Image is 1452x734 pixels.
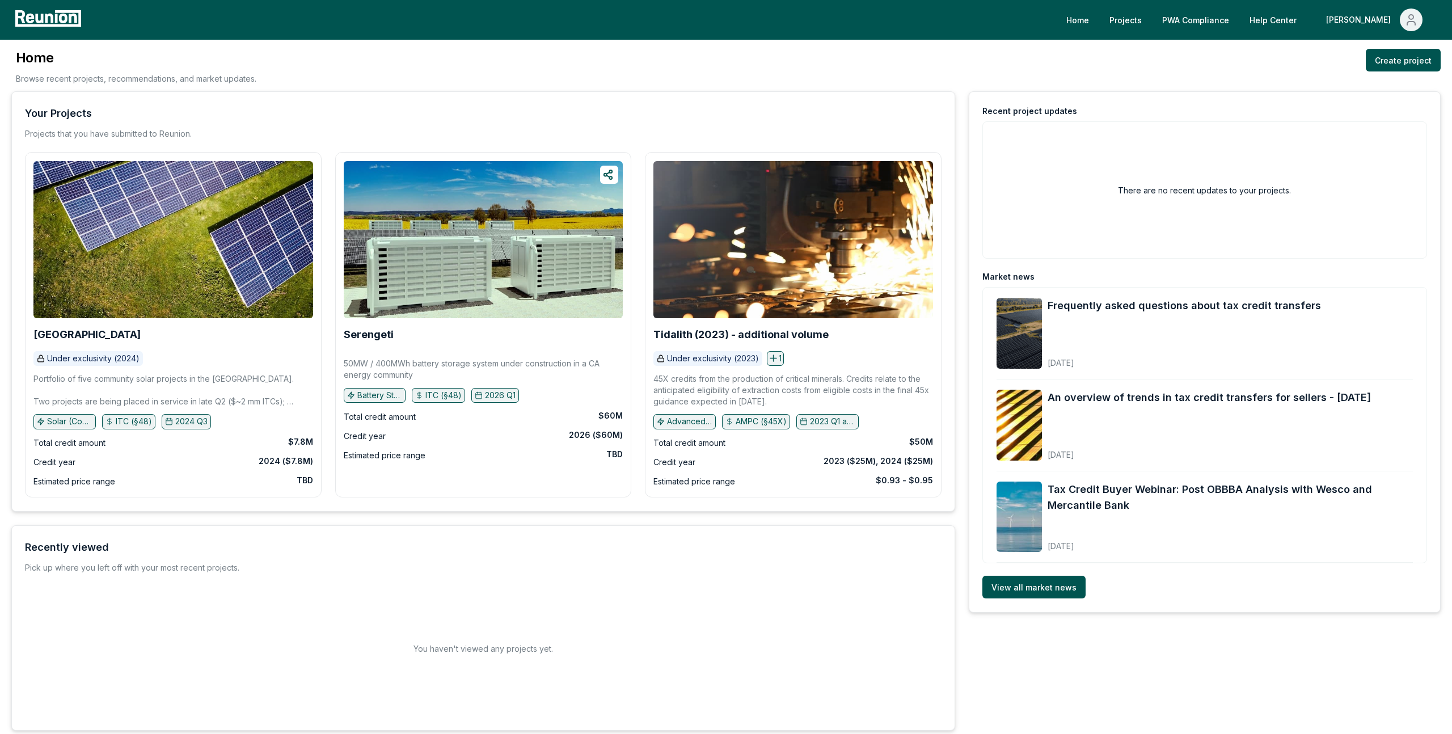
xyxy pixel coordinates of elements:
[33,161,313,318] img: Broad Peak
[653,414,716,429] button: Advanced manufacturing
[653,475,735,488] div: Estimated price range
[33,475,115,488] div: Estimated price range
[344,161,623,318] img: Serengeti
[344,388,406,403] button: Battery Storage
[1326,9,1395,31] div: [PERSON_NAME]
[33,373,313,407] p: Portfolio of five community solar projects in the [GEOGRAPHIC_DATA]. Two projects are being place...
[16,49,256,67] h3: Home
[162,414,211,429] button: 2024 Q3
[653,436,725,450] div: Total credit amount
[1048,441,1371,461] div: [DATE]
[653,161,933,318] img: Tidalith (2023) - additional volume
[1048,482,1413,513] a: Tax Credit Buyer Webinar: Post OBBBA Analysis with Wesco and Mercantile Bank
[1240,9,1306,31] a: Help Center
[1048,390,1371,406] a: An overview of trends in tax credit transfers for sellers - [DATE]
[997,390,1042,461] img: An overview of trends in tax credit transfers for sellers - September 2025
[344,429,386,443] div: Credit year
[997,482,1042,552] img: Tax Credit Buyer Webinar: Post OBBBA Analysis with Wesco and Mercantile Bank
[982,576,1086,598] a: View all market news
[909,436,933,448] div: $50M
[471,388,519,403] button: 2026 Q1
[667,353,759,364] p: Under exclusivity (2023)
[288,436,313,448] div: $7.8M
[876,475,933,486] div: $0.93 - $0.95
[606,449,623,460] div: TBD
[297,475,313,486] div: TBD
[1057,9,1441,31] nav: Main
[598,410,623,421] div: $60M
[175,416,208,427] p: 2024 Q3
[653,455,695,469] div: Credit year
[1048,349,1321,369] div: [DATE]
[33,414,96,429] button: Solar (Community)
[653,329,829,340] a: Tidalith (2023) - additional volume
[767,351,784,366] button: 1
[1048,532,1413,552] div: [DATE]
[25,128,192,140] p: Projects that you have submitted to Reunion.
[33,436,105,450] div: Total credit amount
[344,329,394,340] a: Serengeti
[259,455,313,467] div: 2024 ($7.8M)
[344,358,623,381] p: 50MW / 400MWh battery storage system under construction in a CA energy community
[810,416,855,427] p: 2023 Q1 and earlier
[425,390,462,401] p: ITC (§48)
[1317,9,1432,31] button: [PERSON_NAME]
[16,73,256,85] p: Browse recent projects, recommendations, and market updates.
[653,328,829,340] b: Tidalith (2023) - additional volume
[33,329,141,340] a: [GEOGRAPHIC_DATA]
[1048,298,1321,314] a: Frequently asked questions about tax credit transfers
[1118,184,1291,196] h2: There are no recent updates to your projects.
[357,390,403,401] p: Battery Storage
[25,106,92,121] div: Your Projects
[47,353,140,364] p: Under exclusivity (2024)
[997,298,1042,369] img: Frequently asked questions about tax credit transfers
[25,539,109,555] div: Recently viewed
[25,562,239,573] div: Pick up where you left off with your most recent projects.
[1153,9,1238,31] a: PWA Compliance
[736,416,787,427] p: AMPC (§45X)
[33,328,141,340] b: [GEOGRAPHIC_DATA]
[1100,9,1151,31] a: Projects
[653,373,933,407] p: 45X credits from the production of critical minerals. Credits relate to the anticipated eligibili...
[344,328,394,340] b: Serengeti
[824,455,933,467] div: 2023 ($25M), 2024 ($25M)
[667,416,712,427] p: Advanced manufacturing
[485,390,516,401] p: 2026 Q1
[47,416,92,427] p: Solar (Community)
[1366,49,1441,71] a: Create project
[1057,9,1098,31] a: Home
[116,416,152,427] p: ITC (§48)
[344,410,416,424] div: Total credit amount
[33,455,75,469] div: Credit year
[982,271,1035,282] div: Market news
[982,106,1077,117] div: Recent project updates
[344,449,425,462] div: Estimated price range
[796,414,859,429] button: 2023 Q1 and earlier
[413,643,553,655] h2: You haven't viewed any projects yet.
[569,429,623,441] div: 2026 ($60M)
